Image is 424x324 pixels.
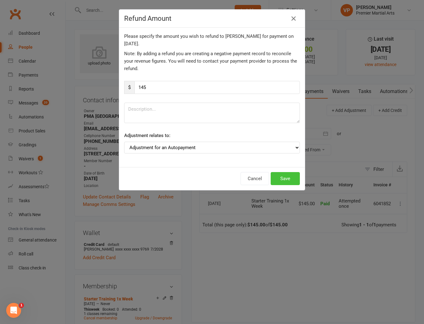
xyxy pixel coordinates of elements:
[241,172,269,185] button: Cancel
[19,303,24,308] span: 1
[6,303,21,318] iframe: Intercom live chat
[124,132,170,139] label: Adjustment relates to:
[289,14,299,24] button: Close
[124,33,300,47] div: Please specify the amount you wish to refund to [PERSON_NAME] for payment on [DATE].
[124,50,300,72] div: Note: By adding a refund you are creating a negative payment record to reconcile your revenue fig...
[271,172,300,185] button: Save
[124,81,134,94] span: $
[124,15,300,22] h4: Refund Amount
